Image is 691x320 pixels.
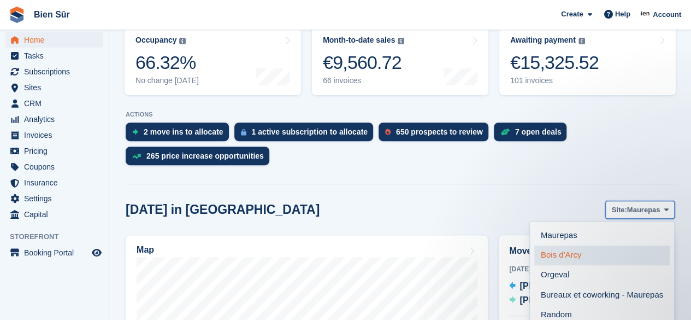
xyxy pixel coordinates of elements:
a: Bureaux et coworking - Maurepas [534,285,670,305]
img: icon-info-grey-7440780725fd019a000dd9b08b2336e03edf1995a4989e88bcd33f0948082b44.svg [398,38,404,44]
span: Storefront [10,231,109,242]
img: Asmaa Habri [640,9,651,20]
div: 2 move ins to allocate [144,127,223,136]
a: Awaiting payment €15,325.52 101 invoices [499,26,676,95]
a: menu [5,96,103,111]
img: deal-1b604bf984904fb50ccaf53a9ad4b4a5d6e5aea283cecdc64d6e3604feb123c2.svg [500,128,510,136]
img: icon-info-grey-7440780725fd019a000dd9b08b2336e03edf1995a4989e88bcd33f0948082b44.svg [179,38,186,44]
a: Month-to-date sales €9,560.72 66 invoices [312,26,488,95]
a: 265 price increase opportunities [126,147,275,171]
a: menu [5,175,103,190]
div: [DATE] [509,264,664,274]
span: Create [561,9,583,20]
a: Bien Sûr [29,5,74,24]
span: Account [653,9,681,20]
a: 650 prospects to review [379,123,494,147]
span: [PERSON_NAME] [519,281,593,290]
a: menu [5,64,103,79]
a: 2 move ins to allocate [126,123,234,147]
span: Maurepas [627,205,660,216]
img: prospect-51fa495bee0391a8d652442698ab0144808aea92771e9ea1ae160a38d050c398.svg [385,129,391,135]
a: menu [5,191,103,206]
span: Tasks [24,48,90,63]
a: [PERSON_NAME] Not allocated [509,280,637,294]
span: Capital [24,207,90,222]
span: Insurance [24,175,90,190]
span: Home [24,32,90,48]
span: Settings [24,191,90,206]
a: menu [5,127,103,143]
a: menu [5,48,103,63]
div: 265 price increase opportunities [146,152,264,160]
h2: Map [137,245,154,255]
span: Sites [24,80,90,95]
div: No change [DATE] [135,76,199,85]
a: Orgeval [534,265,670,285]
span: Coupons [24,159,90,174]
h2: Move ins / outs [509,245,664,258]
a: 1 active subscription to allocate [234,123,379,147]
div: Month-to-date sales [323,36,395,45]
p: ACTIONS [126,111,675,118]
div: Occupancy [135,36,176,45]
span: Invoices [24,127,90,143]
span: Booking Portal [24,245,90,260]
span: Subscriptions [24,64,90,79]
span: CRM [24,96,90,111]
button: Site: Maurepas [605,201,675,219]
img: price_increase_opportunities-93ffe204e8149a01c8c9dc8f82e8f89637d9d84a8eef4429ea346261dce0b2c0.svg [132,154,141,159]
a: Preview store [90,246,103,259]
span: Pricing [24,143,90,159]
img: move_ins_to_allocate_icon-fdf77a2bb77ea45bf5b3d319d69a93e2d87916cf1d5bf7949dd705db3b84f3ca.svg [132,129,138,135]
div: 66.32% [135,51,199,74]
a: menu [5,159,103,174]
span: Help [615,9,630,20]
div: Awaiting payment [510,36,576,45]
a: menu [5,143,103,159]
a: menu [5,207,103,222]
h2: [DATE] in [GEOGRAPHIC_DATA] [126,202,320,217]
span: [PERSON_NAME] [519,295,593,305]
a: Bois d'Arcy [534,246,670,265]
a: menu [5,80,103,95]
a: menu [5,112,103,127]
a: [PERSON_NAME] 1J83 [509,294,613,308]
span: Site: [611,205,627,216]
a: Maurepas [534,226,670,246]
div: 7 open deals [515,127,562,136]
a: menu [5,245,103,260]
img: active_subscription_to_allocate_icon-d502201f5373d7db506a760aba3b589e785aa758c864c3986d89f69b8ff3... [241,129,246,136]
img: icon-info-grey-7440780725fd019a000dd9b08b2336e03edf1995a4989e88bcd33f0948082b44.svg [578,38,585,44]
div: €9,560.72 [323,51,404,74]
div: €15,325.52 [510,51,599,74]
div: 650 prospects to review [396,127,483,136]
div: 66 invoices [323,76,404,85]
img: stora-icon-8386f47178a22dfd0bd8f6a31ec36ba5ce8667c1dd55bd0f319d3a0aa187defe.svg [9,7,25,23]
a: Occupancy 66.32% No change [DATE] [125,26,301,95]
span: Analytics [24,112,90,127]
div: 101 invoices [510,76,599,85]
a: 7 open deals [494,123,572,147]
div: 1 active subscription to allocate [252,127,368,136]
a: menu [5,32,103,48]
